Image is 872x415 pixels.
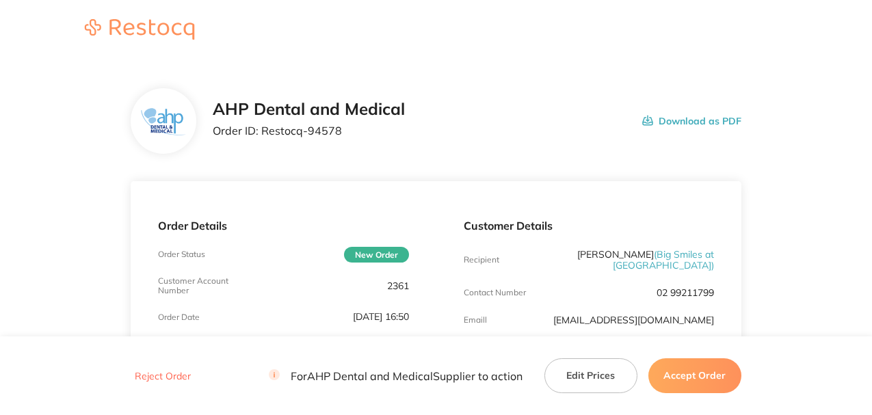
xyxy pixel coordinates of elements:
h2: AHP Dental and Medical [213,100,405,119]
span: New Order [344,247,409,263]
p: Order Details [158,219,408,232]
p: Order ID: Restocq- 94578 [213,124,405,137]
p: Recipient [464,255,499,265]
p: Contact Number [464,288,526,297]
span: ( Big Smiles at [GEOGRAPHIC_DATA] ) [613,248,714,271]
p: For AHP Dental and Medical Supplier to action [269,369,523,382]
button: Reject Order [131,370,195,382]
p: Order Date [158,312,200,322]
p: Order Status [158,250,205,259]
button: Edit Prices [544,358,637,392]
p: 02 99211799 [657,287,714,298]
p: [PERSON_NAME] [547,249,714,271]
p: Emaill [464,315,487,325]
p: Customer Details [464,219,714,232]
p: [DATE] 16:50 [353,311,409,322]
p: 2361 [387,280,409,291]
p: Customer Account Number [158,276,241,295]
a: [EMAIL_ADDRESS][DOMAIN_NAME] [553,314,714,326]
a: Restocq logo [71,19,208,42]
img: ZjN5bDlnNQ [142,108,186,135]
button: Accept Order [648,358,741,392]
button: Download as PDF [642,100,741,142]
img: Restocq logo [71,19,208,40]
